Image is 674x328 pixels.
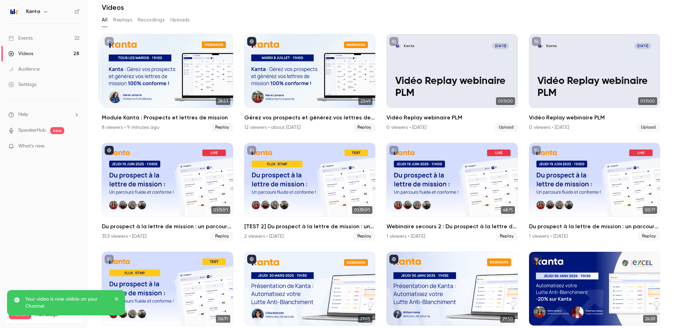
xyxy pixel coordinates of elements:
[386,113,518,122] h2: Vidéo Replay webinaire PLM
[71,143,79,150] iframe: Noticeable Trigger
[634,43,651,49] span: [DATE]
[102,14,107,26] button: All
[537,76,651,99] p: Vidéo Replay webinaire PLM
[643,206,657,214] span: 00:17
[352,206,372,214] span: 01:39:00
[18,127,46,134] a: SpeakerHub
[395,43,402,49] img: Vidéo Replay webinaire PLM
[18,143,45,150] span: What's new
[537,43,544,49] img: Vidéo Replay webinaire PLM
[102,124,159,131] div: 8 viewers • 9 minutes ago
[386,34,518,132] li: Vidéo Replay webinaire PLM
[638,232,660,241] span: Replay
[18,111,28,118] span: Help
[389,146,398,155] button: unpublished
[386,222,518,231] h2: Webinaire secours 2 : Du prospect à la lettre de mission : un parcours fluide et conforme
[529,113,660,122] h2: Vidéo Replay webinaire PLM
[102,34,233,132] a: 28:5328:53Module Kanta : Prospects et lettres de mission8 viewers • 9 minutes agoReplay
[102,34,233,132] li: Module Kanta : Prospects et lettres de mission
[638,97,657,105] span: 01:11:00
[25,296,110,310] p: Your video is now visible on your Channel
[247,37,256,46] button: published
[529,34,660,132] a: Vidéo Replay webinaire PLMKanta[DATE]Vidéo Replay webinaire PLM01:11:00Vidéo Replay webinaire ...
[353,123,375,132] span: Replay
[353,232,375,241] span: Replay
[8,66,40,73] div: Audience
[386,124,427,131] div: 0 viewers • [DATE]
[532,255,541,264] button: unpublished
[386,34,518,132] a: Vidéo Replay webinaire PLMKanta[DATE]Vidéo Replay webinaire PLM01:11:00Vidéo Replay webinaire ...
[170,14,190,26] button: Uploads
[8,111,79,118] li: help-dropdown-opener
[247,146,256,155] button: unpublished
[496,97,515,105] span: 01:11:00
[496,232,518,241] span: Replay
[26,8,40,15] h6: Kanta
[211,206,230,214] span: 01:11:00
[546,44,557,48] p: Kanta
[501,206,515,214] span: 48:15
[105,146,114,155] button: published
[244,233,284,240] div: 2 viewers • [DATE]
[529,143,660,241] li: Du prospect à la lettre de mission : un parcours fluide et conforme
[8,81,37,88] div: Settings
[244,143,376,241] li: [TEST 2] Du prospect à la lettre de mission : un parcours fluide et conforme
[244,34,376,132] a: 23:49Gérez vos prospects et générez vos lettres de mission12 viewers • about [DATE]Replay
[102,222,233,231] h2: Du prospect à la lettre de mission : un parcours fluide et conforme
[492,43,509,49] span: [DATE]
[138,14,165,26] button: Recordings
[389,37,398,46] button: unpublished
[102,3,124,12] h1: Videos
[114,296,119,304] button: close
[244,34,376,132] li: Gérez vos prospects et générez vos lettres de mission
[495,123,518,132] span: Upload
[386,233,425,240] div: 1 viewers • [DATE]
[244,113,376,122] h2: Gérez vos prospects et générez vos lettres de mission
[102,143,233,241] li: Du prospect à la lettre de mission : un parcours fluide et conforme
[105,255,114,264] button: unpublished
[358,315,372,323] span: 27:05
[244,124,300,131] div: 12 viewers • about [DATE]
[211,123,233,132] span: Replay
[113,14,132,26] button: Replays
[216,315,230,323] span: 06:10
[358,97,372,105] span: 23:49
[105,37,114,46] button: unpublished
[102,143,233,241] a: 01:11:00Du prospect à la lettre de mission : un parcours fluide et conforme353 viewers • [DATE]Re...
[404,44,414,48] p: Kanta
[386,143,518,241] a: 48:15Webinaire secours 2 : Du prospect à la lettre de mission : un parcours fluide et conforme1 v...
[529,233,568,240] div: 1 viewers • [DATE]
[532,146,541,155] button: unpublished
[102,233,146,240] div: 353 viewers • [DATE]
[211,232,233,241] span: Replay
[244,143,376,241] a: 01:39:00[TEST 2] Du prospect à la lettre de mission : un parcours fluide et conforme2 viewers • [...
[529,222,660,231] h2: Du prospect à la lettre de mission : un parcours fluide et conforme
[9,6,20,17] img: Kanta
[8,35,33,42] div: Events
[8,50,33,57] div: Videos
[216,97,230,105] span: 28:53
[637,123,660,132] span: Upload
[643,315,657,323] span: 24:59
[500,315,515,323] span: 29:50
[102,113,233,122] h2: Module Kanta : Prospects et lettres de mission
[247,255,256,264] button: published
[529,143,660,241] a: 00:17Du prospect à la lettre de mission : un parcours fluide et conforme1 viewers • [DATE]Replay
[529,124,569,131] div: 0 viewers • [DATE]
[395,76,509,99] p: Vidéo Replay webinaire PLM
[532,37,541,46] button: unpublished
[529,34,660,132] li: Vidéo Replay webinaire PLM
[244,222,376,231] h2: [TEST 2] Du prospect à la lettre de mission : un parcours fluide et conforme
[389,255,398,264] button: published
[50,127,64,134] span: new
[386,143,518,241] li: Webinaire secours 2 : Du prospect à la lettre de mission : un parcours fluide et conforme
